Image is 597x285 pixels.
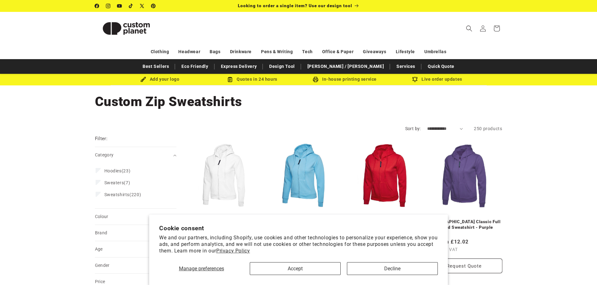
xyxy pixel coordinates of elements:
[104,180,130,186] span: (7)
[179,266,224,272] span: Manage preferences
[426,258,502,272] button: Request Quote
[218,61,260,72] a: Express Delivery
[159,235,438,254] p: We and our partners, including Shopify, use cookies and other technologies to personalize your ex...
[95,279,105,284] span: Price
[261,46,293,57] a: Pens & Writing
[391,75,484,83] div: Live order updates
[474,126,502,131] span: 250 products
[95,135,108,142] h2: Filter:
[322,46,353,57] a: Office & Paper
[266,61,298,72] a: Design Tool
[104,168,122,173] span: Hoodies
[95,230,107,235] span: Brand
[95,93,502,110] h1: Custom Zip Sweatshirts
[393,61,418,72] a: Services
[104,192,130,197] span: Sweatshirts
[425,61,458,72] a: Quick Quote
[95,225,176,241] summary: Brand (0 selected)
[299,75,391,83] div: In-house printing service
[95,257,176,273] summary: Gender (0 selected)
[139,61,172,72] a: Best Sellers
[104,168,131,174] span: (23)
[95,214,108,219] span: Colour
[178,61,211,72] a: Eco Friendly
[95,241,176,257] summary: Age (0 selected)
[104,180,124,185] span: Sweaters
[405,126,421,131] label: Sort by:
[92,12,160,45] a: Custom Planet
[216,248,250,254] a: Privacy Policy
[159,225,438,232] h2: Cookie consent
[313,77,318,82] img: In-house printing
[210,46,220,57] a: Bags
[347,262,438,275] button: Decline
[114,75,206,83] div: Add your logo
[238,3,352,8] span: Looking to order a single item? Use our design tool
[95,152,114,157] span: Category
[412,77,418,82] img: Order updates
[396,46,415,57] a: Lifestyle
[206,75,299,83] div: Quotes in 24 hours
[462,22,476,35] summary: Search
[104,192,141,197] span: (220)
[424,46,446,57] a: Umbrellas
[426,218,502,229] a: [DEMOGRAPHIC_DATA] Classic Full Zip Hooded Sweatshirt - Purple
[363,46,386,57] a: Giveaways
[95,209,176,225] summary: Colour (0 selected)
[95,147,176,163] summary: Category (0 selected)
[302,46,312,57] a: Tech
[95,263,110,268] span: Gender
[230,46,252,57] a: Drinkware
[566,255,597,285] iframe: Chat Widget
[304,61,387,72] a: [PERSON_NAME] / [PERSON_NAME]
[178,46,200,57] a: Headwear
[250,262,341,275] button: Accept
[140,77,146,82] img: Brush Icon
[151,46,169,57] a: Clothing
[227,77,233,82] img: Order Updates Icon
[159,262,244,275] button: Manage preferences
[95,14,158,43] img: Custom Planet
[95,247,103,252] span: Age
